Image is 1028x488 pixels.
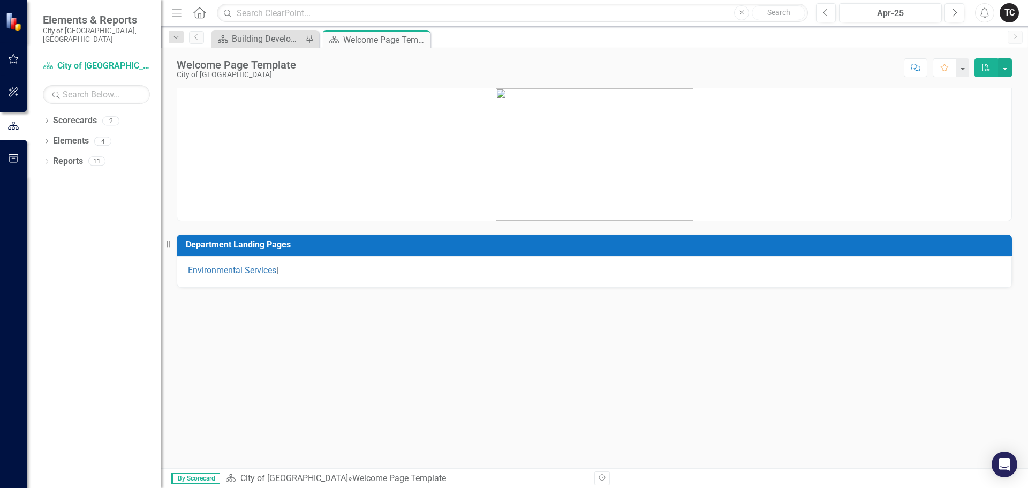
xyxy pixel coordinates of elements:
div: City of [GEOGRAPHIC_DATA] [177,71,296,79]
div: 11 [88,157,105,166]
a: Scorecards [53,115,97,127]
a: Reports [53,155,83,168]
span: Elements & Reports [43,13,150,26]
h3: Department Landing Pages [186,240,1007,250]
span: By Scorecard [171,473,220,484]
input: Search ClearPoint... [217,4,808,22]
a: Building Development Services [214,32,303,46]
div: 2 [102,116,119,125]
img: ClearPoint Strategy [5,12,24,31]
div: 4 [94,137,111,146]
div: Open Intercom Messenger [992,452,1017,477]
div: Apr-25 [843,7,938,20]
a: City of [GEOGRAPHIC_DATA] [43,60,150,72]
div: Welcome Page Template [177,59,296,71]
span: Search [767,8,790,17]
div: Welcome Page Template [352,473,446,483]
div: Building Development Services [232,32,303,46]
div: Welcome Page Template [343,33,427,47]
small: City of [GEOGRAPHIC_DATA], [GEOGRAPHIC_DATA] [43,26,150,44]
div: » [225,472,586,485]
a: City of [GEOGRAPHIC_DATA] [240,473,348,483]
input: Search Below... [43,85,150,104]
button: Search [752,5,805,20]
button: Apr-25 [839,3,942,22]
p: | [188,265,1001,277]
a: Environmental Services [188,265,276,275]
button: TC [1000,3,1019,22]
a: Elements [53,135,89,147]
